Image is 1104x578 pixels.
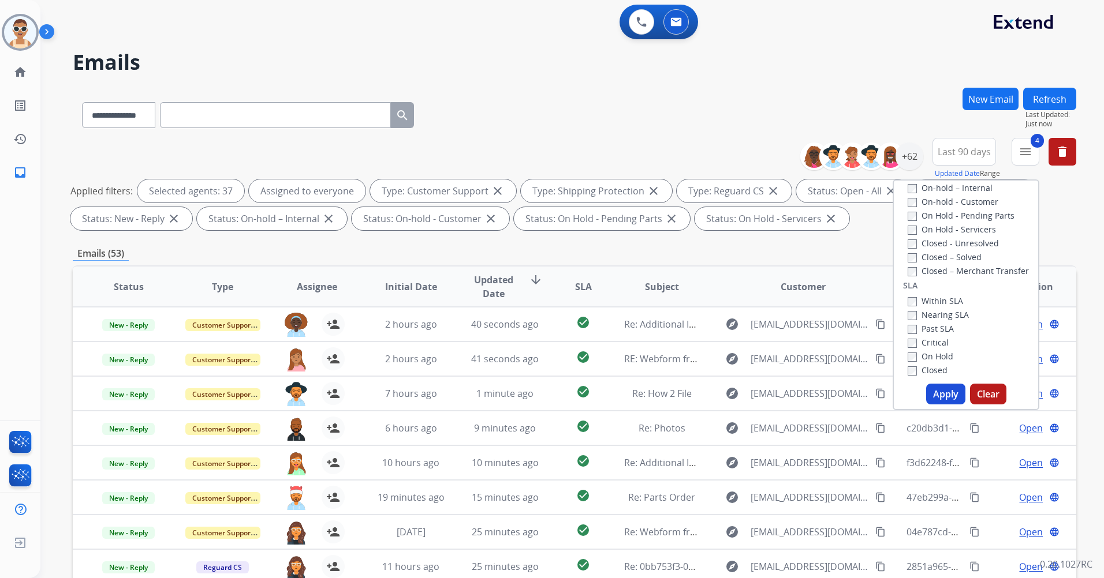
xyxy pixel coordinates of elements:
[322,212,335,226] mat-icon: close
[285,382,308,406] img: agent-avatar
[167,212,181,226] mat-icon: close
[1025,119,1076,129] span: Just now
[875,492,886,502] mat-icon: content_copy
[472,526,539,538] span: 25 minutes ago
[326,560,340,573] mat-icon: person_add
[665,212,678,226] mat-icon: close
[628,491,695,504] span: Re: Parts Order
[472,560,539,573] span: 25 minutes ago
[1049,354,1060,364] mat-icon: language
[908,339,917,348] input: Critical
[285,347,308,371] img: agent-avatar
[474,422,536,434] span: 9 minutes ago
[751,525,869,539] span: [EMAIL_ADDRESS][DOMAIN_NAME]
[647,184,661,198] mat-icon: close
[908,224,996,235] label: On Hold - Servicers
[1049,492,1060,502] mat-icon: language
[725,560,739,573] mat-icon: explore
[908,325,917,334] input: Past SLA
[1019,421,1043,435] span: Open
[677,179,792,202] div: Type: Reguard CS
[725,352,739,366] mat-icon: explore
[907,526,1076,538] span: 04e787cd-e85f-4efd-a957-5e92aff4250c
[624,526,901,538] span: Re: Webform from [EMAIL_ADDRESS][DOMAIN_NAME] on [DATE]
[908,196,998,207] label: On-hold - Customer
[102,457,155,470] span: New - Reply
[212,280,233,294] span: Type
[907,560,1080,573] span: 2851a965-c113-4af5-abf5-23612472a576
[576,489,590,502] mat-icon: check_circle
[476,387,534,400] span: 1 minute ago
[725,490,739,504] mat-icon: explore
[875,319,886,329] mat-icon: content_copy
[514,207,690,230] div: Status: On Hold - Pending Parts
[1012,138,1039,166] button: 4
[907,456,1080,469] span: f3d62248-fb15-49af-bdc8-f0ddddd377e0
[908,252,982,262] label: Closed – Solved
[751,386,869,400] span: [EMAIL_ADDRESS][DOMAIN_NAME]
[197,207,347,230] div: Status: On-hold – Internal
[908,226,917,235] input: On Hold - Servicers
[185,319,260,331] span: Customer Support
[926,384,965,404] button: Apply
[751,317,869,331] span: [EMAIL_ADDRESS][DOMAIN_NAME]
[285,451,308,475] img: agent-avatar
[576,419,590,433] mat-icon: check_circle
[576,558,590,572] mat-icon: check_circle
[114,280,144,294] span: Status
[326,490,340,504] mat-icon: person_add
[908,309,969,320] label: Nearing SLA
[13,132,27,146] mat-icon: history
[875,561,886,572] mat-icon: content_copy
[185,527,260,539] span: Customer Support
[624,560,816,573] span: Re: 0bb753f3-08dd-4549-9a84-46f614a0605d
[576,385,590,399] mat-icon: check_circle
[938,149,991,154] span: Last 90 days
[352,207,509,230] div: Status: On-hold - Customer
[297,280,337,294] span: Assignee
[969,527,980,537] mat-icon: content_copy
[385,352,437,365] span: 2 hours ago
[1025,110,1076,119] span: Last Updated:
[1049,319,1060,329] mat-icon: language
[639,422,685,434] span: Re: Photos
[326,525,340,539] mat-icon: person_add
[185,388,260,400] span: Customer Support
[285,486,308,510] img: agent-avatar
[908,238,999,249] label: Closed - Unresolved
[908,265,1029,276] label: Closed – Merchant Transfer
[326,386,340,400] mat-icon: person_add
[935,168,1000,178] span: Range
[908,365,948,376] label: Closed
[935,169,980,178] button: Updated Date
[385,422,437,434] span: 6 hours ago
[751,456,869,470] span: [EMAIL_ADDRESS][DOMAIN_NAME]
[185,457,260,470] span: Customer Support
[137,179,244,202] div: Selected agents: 37
[725,421,739,435] mat-icon: explore
[645,280,679,294] span: Subject
[875,388,886,399] mat-icon: content_copy
[370,179,516,202] div: Type: Customer Support
[576,350,590,364] mat-icon: check_circle
[1019,456,1043,470] span: Open
[969,423,980,433] mat-icon: content_copy
[970,384,1006,404] button: Clear
[576,523,590,537] mat-icon: check_circle
[908,210,1015,221] label: On Hold - Pending Parts
[908,267,917,276] input: Closed – Merchant Transfer
[285,313,308,337] img: agent-avatar
[73,246,129,261] p: Emails (53)
[471,318,539,331] span: 40 seconds ago
[102,388,155,400] span: New - Reply
[285,520,308,545] img: agent-avatar
[908,297,917,306] input: Within SLA
[908,366,917,376] input: Closed
[751,490,869,504] span: [EMAIL_ADDRESS][DOMAIN_NAME]
[102,319,155,331] span: New - Reply
[1049,388,1060,399] mat-icon: language
[185,423,260,435] span: Customer Support
[875,457,886,468] mat-icon: content_copy
[933,138,996,166] button: Last 90 days
[969,561,980,572] mat-icon: content_copy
